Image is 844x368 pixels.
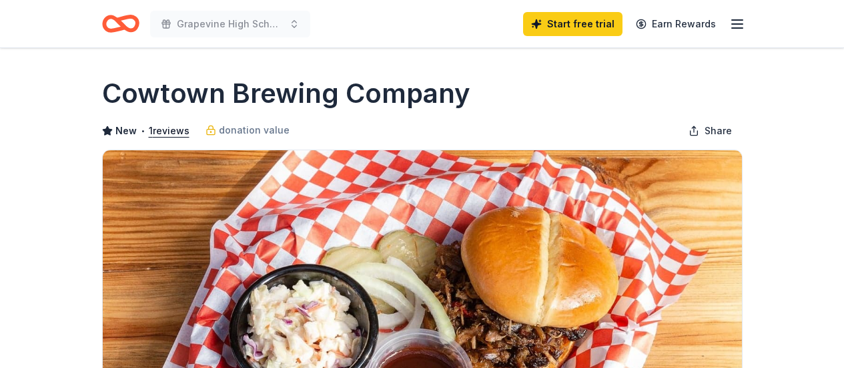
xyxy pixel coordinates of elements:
[628,12,724,36] a: Earn Rewards
[150,11,310,37] button: Grapevine High School Hockey Annual Auction
[177,16,284,32] span: Grapevine High School Hockey Annual Auction
[149,123,189,139] button: 1reviews
[705,123,732,139] span: Share
[523,12,622,36] a: Start free trial
[219,122,290,138] span: donation value
[102,75,470,112] h1: Cowtown Brewing Company
[140,126,145,136] span: •
[115,123,137,139] span: New
[205,122,290,138] a: donation value
[678,118,743,144] button: Share
[102,8,139,39] a: Home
